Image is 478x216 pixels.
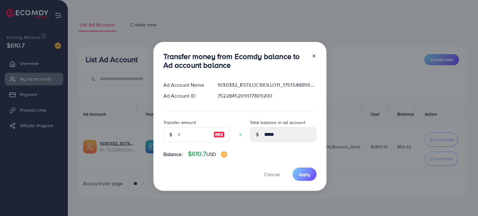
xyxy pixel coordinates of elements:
[158,81,213,89] div: Ad Account Name
[264,171,280,178] span: Cancel
[163,52,307,70] h3: Transfer money from Ecomdy balance to Ad account balance
[250,119,305,126] label: Total balance in ad account
[299,171,310,177] span: Apply
[452,188,473,211] iframe: Chat
[221,151,227,158] img: image
[188,150,227,158] h4: $610.7
[163,151,183,158] span: Balance:
[206,151,216,158] span: USD
[213,92,321,99] div: 7522845209177309200
[293,168,316,181] button: Apply
[158,92,213,99] div: Ad Account ID
[213,81,321,89] div: 1030332_ESTILOCRIOLLO11_1751548899317
[163,119,196,126] label: Transfer amount
[213,131,225,138] img: image
[256,168,288,181] button: Cancel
